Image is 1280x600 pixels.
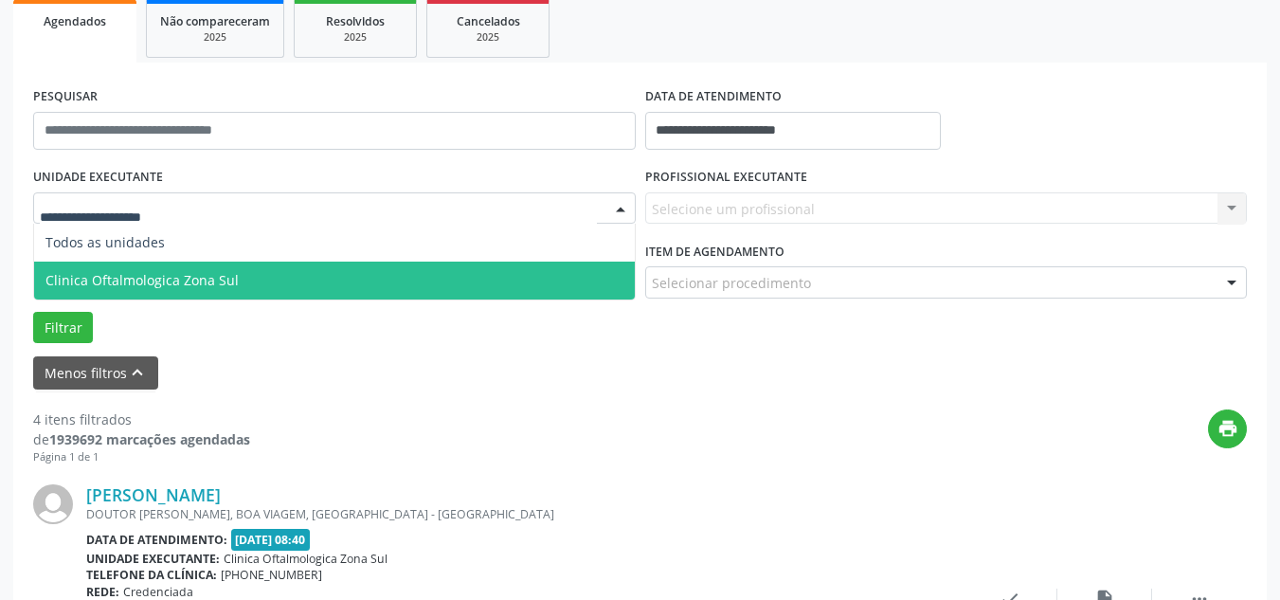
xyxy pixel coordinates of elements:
[1217,418,1238,439] i: print
[652,273,811,293] span: Selecionar procedimento
[33,484,73,524] img: img
[224,551,388,567] span: Clinica Oftalmologica Zona Sul
[33,449,250,465] div: Página 1 de 1
[326,13,385,29] span: Resolvidos
[33,356,158,390] button: Menos filtroskeyboard_arrow_up
[441,30,535,45] div: 2025
[86,532,227,548] b: Data de atendimento:
[123,584,193,600] span: Credenciada
[86,567,217,583] b: Telefone da clínica:
[127,362,148,383] i: keyboard_arrow_up
[86,584,119,600] b: Rede:
[33,429,250,449] div: de
[645,237,784,266] label: Item de agendamento
[86,551,220,567] b: Unidade executante:
[33,312,93,344] button: Filtrar
[221,567,322,583] span: [PHONE_NUMBER]
[645,163,807,192] label: PROFISSIONAL EXECUTANTE
[160,13,270,29] span: Não compareceram
[86,506,963,522] div: DOUTOR [PERSON_NAME], BOA VIAGEM, [GEOGRAPHIC_DATA] - [GEOGRAPHIC_DATA]
[33,82,98,112] label: PESQUISAR
[160,30,270,45] div: 2025
[231,529,311,551] span: [DATE] 08:40
[45,233,165,251] span: Todos as unidades
[49,430,250,448] strong: 1939692 marcações agendadas
[457,13,520,29] span: Cancelados
[33,163,163,192] label: UNIDADE EXECUTANTE
[308,30,403,45] div: 2025
[645,82,782,112] label: DATA DE ATENDIMENTO
[44,13,106,29] span: Agendados
[45,271,239,289] span: Clinica Oftalmologica Zona Sul
[1208,409,1247,448] button: print
[33,409,250,429] div: 4 itens filtrados
[86,484,221,505] a: [PERSON_NAME]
